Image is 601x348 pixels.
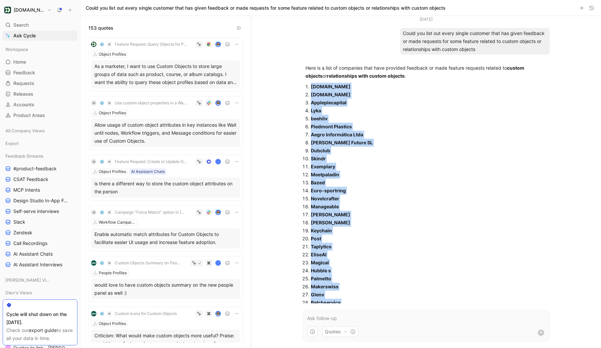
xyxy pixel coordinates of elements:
a: Requests [3,78,77,88]
strong: [PERSON_NAME] [311,220,350,225]
strong: Aegro Informática Ltda [311,132,363,137]
span: Call Recordings [13,240,47,247]
strong: Applepiecapital [311,100,347,105]
strong: Euro-sportring [311,188,346,193]
div: Check our to save all your data in time. [6,326,74,342]
div: As a marketer, I want to use Custom Objects to store large groups of data such as product, course... [94,62,237,86]
strong: Makerswiss [311,284,339,289]
a: Ask Cycle [3,31,77,41]
strong: Dubclub [311,148,330,153]
strong: Glenx [311,292,324,297]
span: #product-feedback [13,165,57,172]
strong: Piedmont Plastics [311,124,352,129]
div: All Company Views [3,126,77,138]
span: Design Studio In-App Feedback [13,197,69,204]
img: logo [91,260,96,266]
div: Allow usage of custom object attributes in key instances like Wait until nodes, Workflow triggers... [94,121,237,145]
button: Customer.io[DOMAIN_NAME] [3,5,53,15]
strong: Lyka [311,108,321,113]
a: Home [3,57,77,67]
div: Object Profiles [99,320,126,327]
span: Requests [13,80,34,87]
div: [PERSON_NAME] Views [3,275,77,285]
div: P [216,160,220,164]
strong: Manageable [311,204,339,209]
span: Releases [13,91,33,97]
strong: relationships with custom objects [327,73,405,79]
div: Feedback Streams [3,151,77,161]
div: Search [3,20,77,30]
div: [PERSON_NAME] Views [3,275,77,287]
strong: Exemplary [311,164,335,169]
span: Product Areas [13,112,45,119]
div: would love to have custom objects summary on the new people panel as well :) [94,281,237,297]
a: Slack [3,217,77,227]
button: Quotes [322,326,359,337]
span: Custom Objects Summary on People Panel [115,260,182,266]
span: Feature Request: Create or Update Object [GH#9517] [115,159,187,164]
a: AI Assistant Interviews [3,260,77,270]
span: Home [13,59,26,65]
img: avatar [216,101,220,105]
img: avatar [216,312,220,316]
div: Cycle will shut down on the [DATE]. [6,310,74,326]
strong: Palmetto [311,276,331,281]
div: Workflow Campaigns [99,219,136,226]
span: Self-serve interviews [13,208,59,215]
div: M [91,210,96,215]
span: MCP Intents [13,187,40,193]
h1: Could you list out every single customer that has given feedback or made requests for some featur... [86,5,446,11]
span: AI Assistant Chats [13,251,53,257]
img: 💠 [100,312,104,316]
strong: [PERSON_NAME] [311,212,350,217]
div: Feedback Streams#product-feedbackCSAT FeedbackMCP IntentsDesign Studio In-App FeedbackSelf-serve ... [3,151,77,270]
button: 💠Feature Request: Query Objects for Personalized Content [GH#12089] [98,40,189,48]
a: Releases [3,89,77,99]
span: Ask Cycle [13,32,36,40]
span: [PERSON_NAME] Views [5,277,51,283]
a: export guide [29,327,57,333]
div: Object Profiles [99,51,126,58]
a: Accounts [3,100,77,110]
button: 💠Custom Objects Summary on People Panel [98,259,184,267]
span: AI Assistant Interviews [13,261,62,268]
strong: EliseAI [311,252,327,257]
h1: [DOMAIN_NAME] [14,7,45,13]
button: 💠Campaign “Force Match” option in [GEOGRAPHIC_DATA] [98,208,189,216]
span: Use custom object properties in a Wait Until delay of an object-triggered workflow [115,100,187,106]
span: Custom Icons for Custom Objects [115,311,177,316]
button: 💠Use custom object properties in a Wait Until delay of an object-triggered workflow [98,99,189,107]
img: logo [91,42,96,47]
div: [DATE] [420,16,433,23]
div: Export [3,138,77,150]
span: Feedback Streams [5,153,43,159]
span: All Company Views [5,127,45,134]
strong: Batchservice [311,300,341,305]
img: avatar [216,210,220,215]
a: MCP Intents [3,185,77,195]
img: 💠 [100,261,104,265]
strong: [DOMAIN_NAME] [311,92,351,97]
span: Feedback [13,69,35,76]
div: Export [3,138,77,148]
div: M [91,100,96,106]
strong: beehiiv [311,116,328,121]
strong: [DOMAIN_NAME] [311,84,351,89]
div: People Profiles [99,270,127,276]
img: 💠 [100,101,104,105]
span: Workspace [5,46,28,53]
img: 💠 [100,42,104,46]
div: Glen's Views [3,288,77,298]
strong: Keychain [311,228,332,233]
span: Zendesk [13,229,32,236]
div: Object Profiles [99,110,126,116]
span: Slack [13,219,25,225]
img: logo [91,311,96,316]
strong: Bazed [311,180,325,185]
a: CSAT Feedback [3,174,77,184]
button: 💠Custom Icons for Custom Objects [98,310,179,318]
div: Object Profiles [99,168,126,175]
button: 💠Feature Request: Create or Update Object [GH#9517] [98,158,189,166]
a: Zendesk [3,228,77,238]
span: Campaign “Force Match” option in [GEOGRAPHIC_DATA] [115,210,187,215]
